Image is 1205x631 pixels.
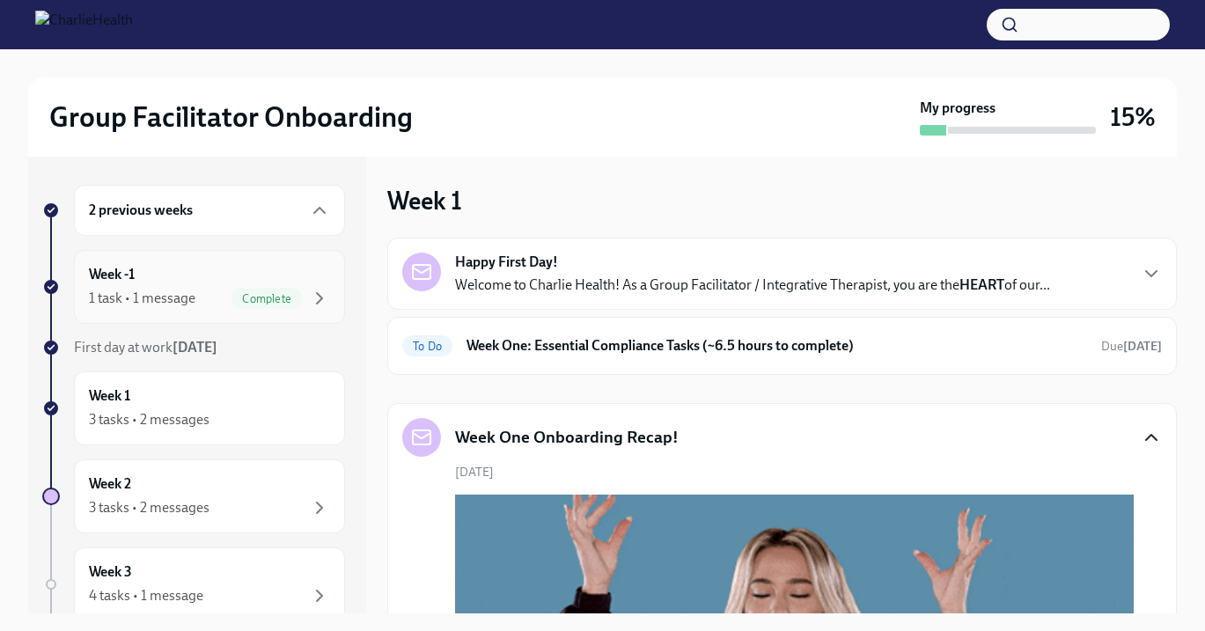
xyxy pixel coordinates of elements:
div: 2 previous weeks [74,185,345,236]
div: 1 task • 1 message [89,289,195,308]
strong: HEART [959,276,1004,293]
strong: Happy First Day! [455,253,558,272]
div: 3 tasks • 2 messages [89,410,209,429]
strong: My progress [920,99,996,118]
h6: Week 3 [89,562,132,582]
h6: Week -1 [89,265,135,284]
strong: [DATE] [1123,339,1162,354]
h6: Week One: Essential Compliance Tasks (~6.5 hours to complete) [467,336,1087,356]
h3: Week 1 [387,185,462,216]
h6: Week 1 [89,386,130,406]
h6: 2 previous weeks [89,201,193,220]
span: To Do [402,340,452,353]
span: August 11th, 2025 10:00 [1101,338,1162,355]
a: Week -11 task • 1 messageComplete [42,250,345,324]
a: Week 13 tasks • 2 messages [42,371,345,445]
p: Welcome to Charlie Health! As a Group Facilitator / Integrative Therapist, you are the of our... [455,275,1050,295]
a: To DoWeek One: Essential Compliance Tasks (~6.5 hours to complete)Due[DATE] [402,332,1162,360]
span: First day at work [74,339,217,356]
span: [DATE] [455,464,494,481]
div: 3 tasks • 2 messages [89,498,209,517]
h5: Week One Onboarding Recap! [455,426,679,449]
span: Complete [231,292,302,305]
img: CharlieHealth [35,11,133,39]
a: Week 23 tasks • 2 messages [42,459,345,533]
h3: 15% [1110,101,1156,133]
h6: Week 2 [89,474,131,494]
a: First day at work[DATE] [42,338,345,357]
a: Week 34 tasks • 1 message [42,547,345,621]
div: 4 tasks • 1 message [89,586,203,605]
strong: [DATE] [173,339,217,356]
span: Due [1101,339,1162,354]
h2: Group Facilitator Onboarding [49,99,413,135]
